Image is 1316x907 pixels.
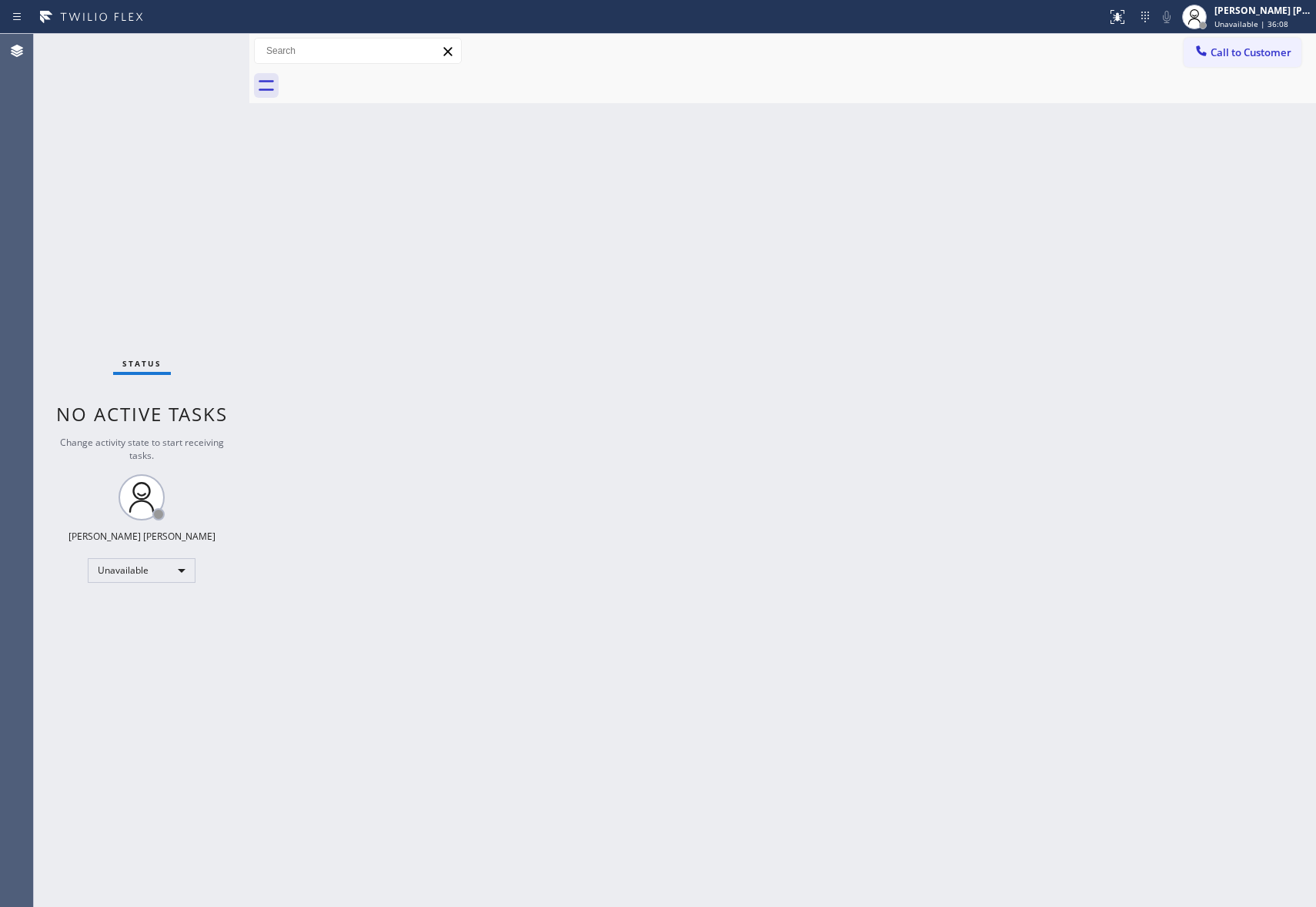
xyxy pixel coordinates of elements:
div: Unavailable [88,558,195,583]
span: Unavailable | 36:08 [1214,18,1288,29]
div: [PERSON_NAME] [PERSON_NAME] [1214,4,1311,17]
span: Change activity state to start receiving tasks. [60,436,224,462]
button: Call to Customer [1184,38,1301,67]
div: [PERSON_NAME] [PERSON_NAME] [68,530,215,543]
button: Mute [1156,6,1177,28]
input: Search [255,38,461,63]
span: Call to Customer [1211,45,1291,59]
span: No active tasks [56,401,228,427]
span: Status [122,358,162,369]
